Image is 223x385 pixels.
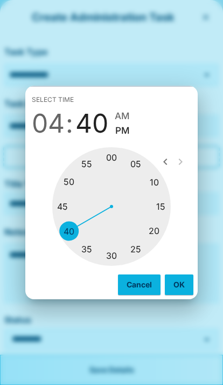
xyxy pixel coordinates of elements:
[115,123,130,138] button: PM
[115,109,130,123] button: AM
[155,151,176,173] button: open previous view
[66,108,73,139] span: :
[75,108,108,139] button: 40
[32,91,74,108] span: Select time
[165,274,193,295] button: OK
[118,274,161,295] button: Cancel
[32,108,65,139] button: 04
